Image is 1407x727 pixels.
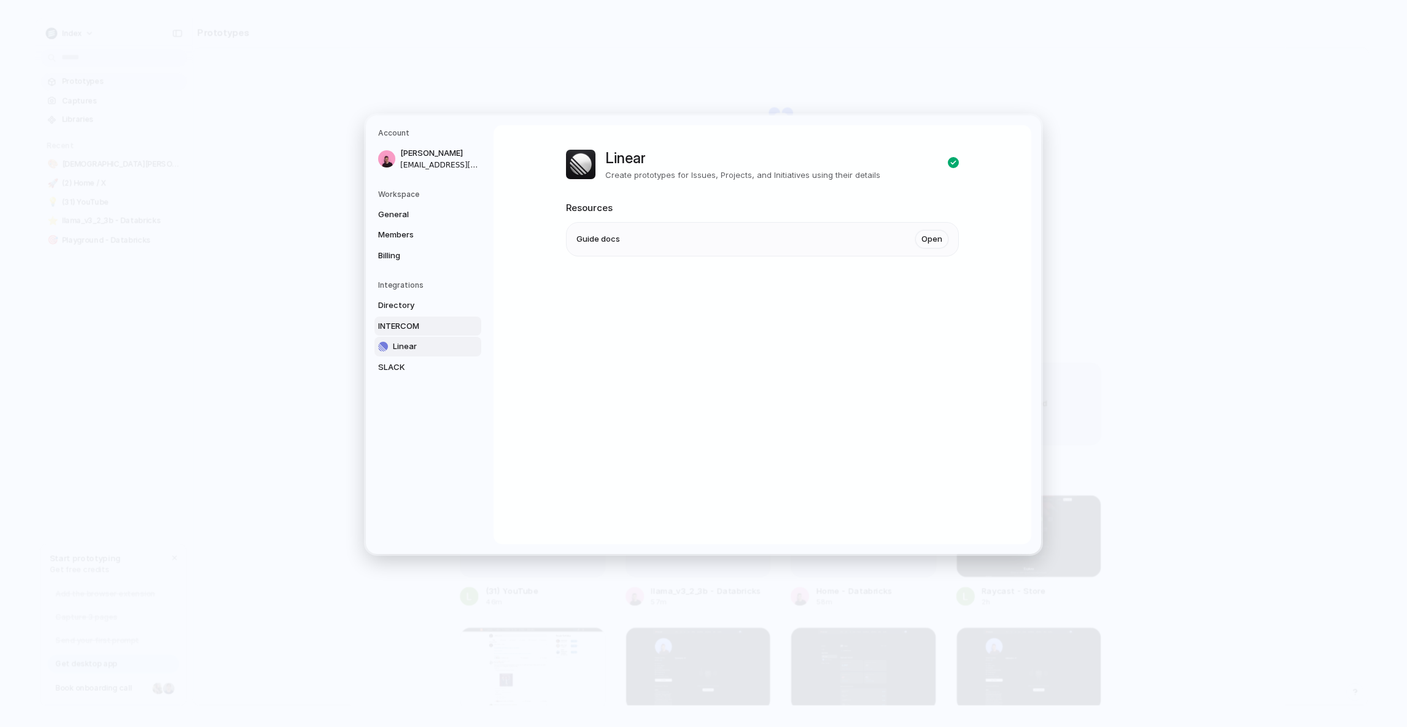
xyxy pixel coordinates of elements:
span: Billing [378,249,457,261]
a: [PERSON_NAME][EMAIL_ADDRESS][DOMAIN_NAME] [374,144,481,174]
a: Open [915,230,948,248]
span: [PERSON_NAME] [400,147,479,160]
a: INTERCOM [374,316,481,336]
h5: Account [378,128,481,139]
span: [EMAIL_ADDRESS][DOMAIN_NAME] [400,159,479,170]
h2: Resources [566,201,959,215]
a: Directory [374,296,481,315]
span: Guide docs [576,233,620,245]
span: Members [378,229,457,241]
span: Directory [378,299,457,312]
span: General [378,208,457,220]
p: Create prototypes for Issues, Projects, and Initiatives using their details [605,169,880,182]
h5: Integrations [378,280,481,291]
span: Linear [393,340,471,353]
h1: Linear [605,147,880,169]
a: Billing [374,245,481,265]
a: SLACK [374,357,481,377]
span: SLACK [378,361,457,373]
span: INTERCOM [378,320,457,332]
a: Members [374,225,481,245]
h5: Workspace [378,188,481,199]
a: General [374,204,481,224]
a: Linear [374,337,481,356]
